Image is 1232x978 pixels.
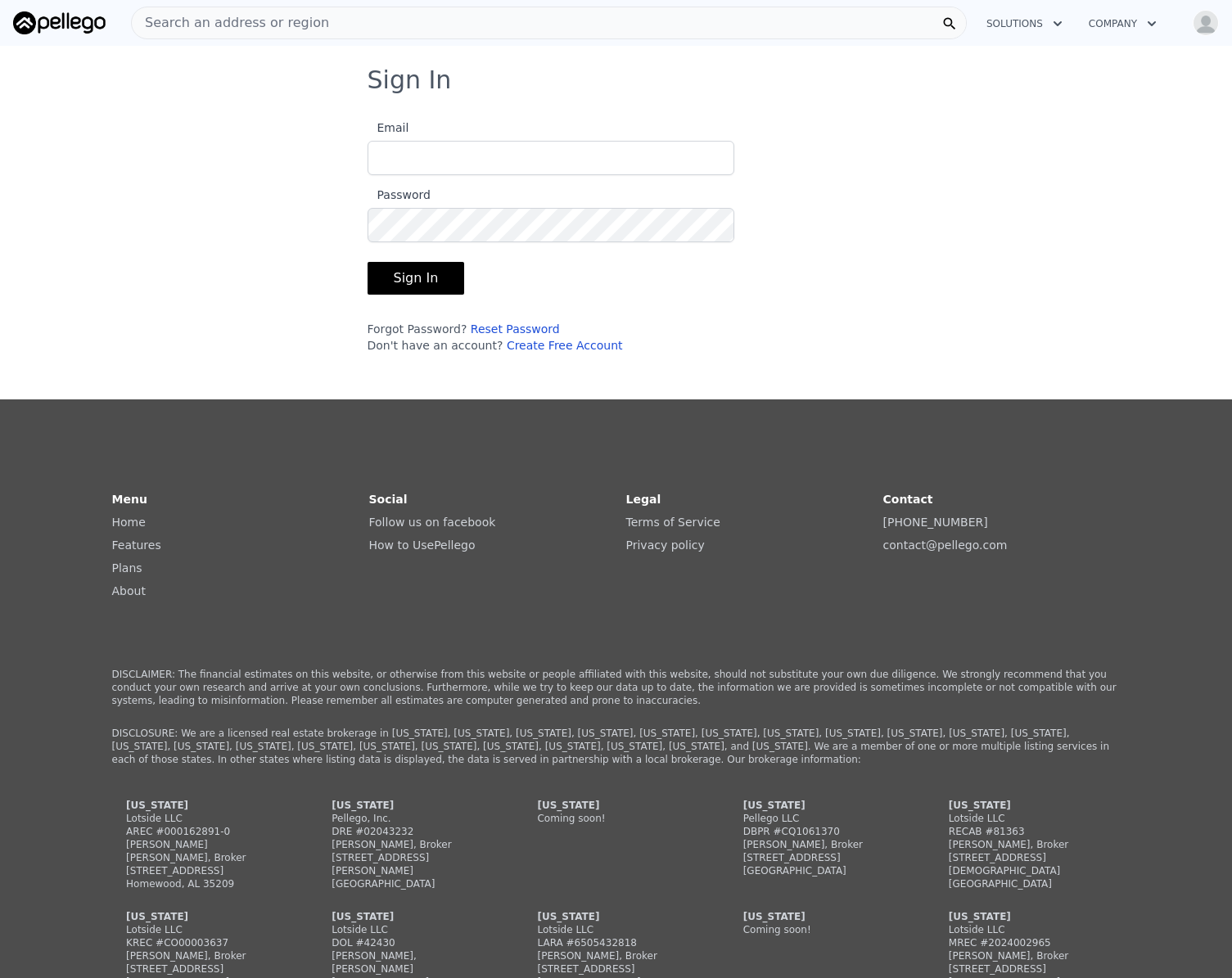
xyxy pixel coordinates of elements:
[112,539,161,552] a: Features
[332,949,489,976] div: [PERSON_NAME], [PERSON_NAME]
[368,121,409,134] span: Email
[471,322,560,336] a: Reset Password
[126,799,283,812] div: [US_STATE]
[332,812,489,825] div: Pellego, Inc.
[112,493,147,506] strong: Menu
[626,539,705,552] a: Privacy policy
[332,851,489,877] div: [STREET_ADDRESS][PERSON_NAME]
[883,493,933,506] strong: Contact
[743,864,900,877] div: [GEOGRAPHIC_DATA]
[949,812,1106,825] div: Lotside LLC
[126,962,283,976] div: [STREET_ADDRESS]
[368,65,865,95] h3: Sign In
[368,141,734,175] input: Email
[949,825,1106,838] div: RECAB #81363
[332,936,489,949] div: DOL #42430
[626,516,720,529] a: Terms of Service
[126,877,283,890] div: Homewood, AL 35209
[126,936,283,949] div: KREC #CO00003637
[369,493,408,506] strong: Social
[743,812,900,825] div: Pellego LLC
[368,262,465,295] button: Sign In
[949,877,1106,890] div: [GEOGRAPHIC_DATA]
[332,799,489,812] div: [US_STATE]
[949,851,1106,877] div: [STREET_ADDRESS][DEMOGRAPHIC_DATA]
[1193,10,1219,36] img: avatar
[332,825,489,838] div: DRE #02043232
[126,949,283,962] div: [PERSON_NAME], Broker
[537,949,694,962] div: [PERSON_NAME], Broker
[126,825,283,838] div: AREC #000162891-0
[126,864,283,877] div: [STREET_ADDRESS]
[743,838,900,851] div: [PERSON_NAME], Broker
[332,877,489,890] div: [GEOGRAPHIC_DATA]
[126,910,283,923] div: [US_STATE]
[743,910,900,923] div: [US_STATE]
[883,539,1008,552] a: contact@pellego.com
[537,910,694,923] div: [US_STATE]
[507,339,623,352] a: Create Free Account
[332,910,489,923] div: [US_STATE]
[368,321,734,354] div: Forgot Password? Don't have an account?
[112,584,146,597] a: About
[537,799,694,812] div: [US_STATE]
[949,949,1106,962] div: [PERSON_NAME], Broker
[949,936,1106,949] div: MREC #2024002965
[949,799,1106,812] div: [US_STATE]
[537,962,694,976] div: [STREET_ADDRESS]
[369,516,496,529] a: Follow us on facebook
[537,812,694,825] div: Coming soon!
[743,851,900,864] div: [STREET_ADDRESS]
[1076,9,1170,38] button: Company
[13,11,106,34] img: Pellego
[973,9,1076,38] button: Solutions
[626,493,661,506] strong: Legal
[112,561,142,575] a: Plans
[949,838,1106,851] div: [PERSON_NAME], Broker
[883,516,988,529] a: [PHONE_NUMBER]
[112,668,1121,707] p: DISCLAIMER: The financial estimates on this website, or otherwise from this website or people aff...
[743,799,900,812] div: [US_STATE]
[126,923,283,936] div: Lotside LLC
[112,516,146,529] a: Home
[743,825,900,838] div: DBPR #CQ1061370
[537,936,694,949] div: LARA #6505432818
[368,188,431,201] span: Password
[368,208,734,242] input: Password
[132,13,329,33] span: Search an address or region
[126,838,283,864] div: [PERSON_NAME] [PERSON_NAME], Broker
[949,910,1106,923] div: [US_STATE]
[332,838,489,851] div: [PERSON_NAME], Broker
[112,727,1121,766] p: DISCLOSURE: We are a licensed real estate brokerage in [US_STATE], [US_STATE], [US_STATE], [US_ST...
[332,923,489,936] div: Lotside LLC
[369,539,476,552] a: How to UsePellego
[949,923,1106,936] div: Lotside LLC
[537,923,694,936] div: Lotside LLC
[743,923,900,936] div: Coming soon!
[126,812,283,825] div: Lotside LLC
